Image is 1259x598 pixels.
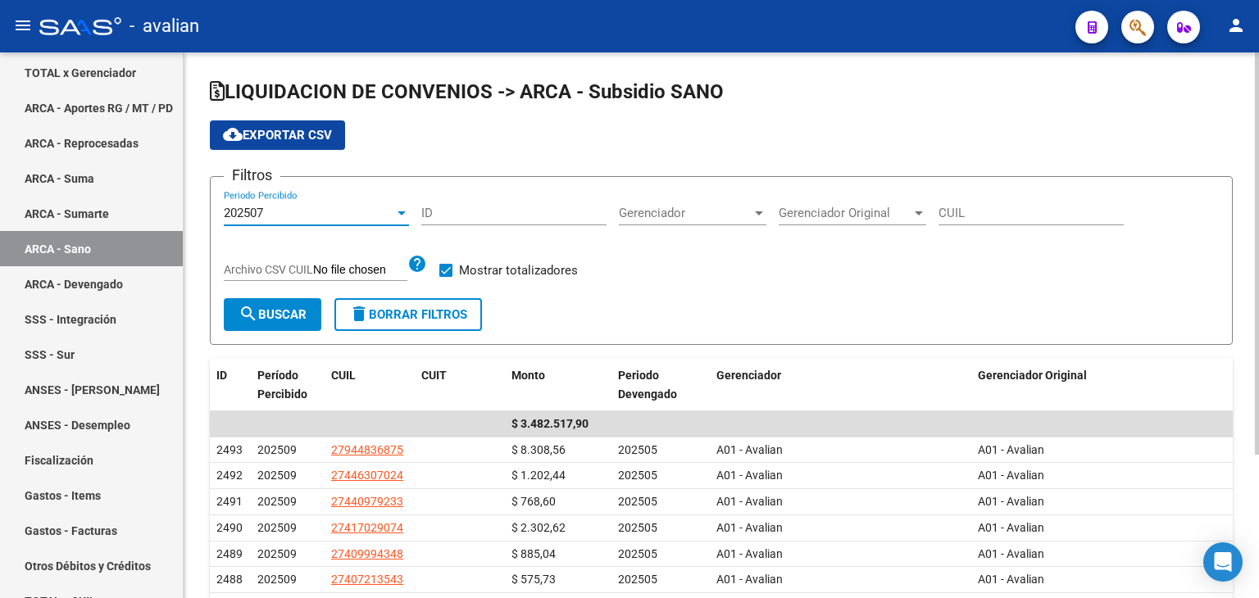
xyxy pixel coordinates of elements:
[511,495,556,508] span: $ 768,60
[511,417,589,430] span: $ 3.482.517,90
[511,521,566,534] span: $ 2.302,62
[716,521,783,534] span: A01 - Avalian
[331,469,403,482] span: 27446307024
[257,547,297,560] span: 202509
[331,521,403,534] span: 27417029074
[611,358,710,412] datatable-header-cell: Periodo Devengado
[334,298,482,331] button: Borrar Filtros
[1203,542,1243,582] div: Open Intercom Messenger
[978,521,1044,534] span: A01 - Avalian
[224,206,263,220] span: 202507
[251,358,325,412] datatable-header-cell: Período Percibido
[716,443,783,456] span: A01 - Avalian
[618,521,657,534] span: 202505
[325,358,415,412] datatable-header-cell: CUIL
[223,128,332,143] span: Exportar CSV
[257,469,297,482] span: 202509
[511,443,566,456] span: $ 8.308,56
[978,469,1044,482] span: A01 - Avalian
[971,358,1233,412] datatable-header-cell: Gerenciador Original
[216,469,243,482] span: 2492
[224,164,280,187] h3: Filtros
[331,573,403,586] span: 27407213543
[216,521,243,534] span: 2490
[716,469,783,482] span: A01 - Avalian
[216,443,243,456] span: 2493
[257,495,297,508] span: 202509
[710,358,971,412] datatable-header-cell: Gerenciador
[210,358,251,412] datatable-header-cell: ID
[618,547,657,560] span: 202505
[331,443,403,456] span: 27944836875
[978,369,1087,382] span: Gerenciador Original
[511,469,566,482] span: $ 1.202,44
[407,254,427,274] mat-icon: help
[239,307,307,322] span: Buscar
[216,495,243,508] span: 2491
[257,521,297,534] span: 202509
[257,443,297,456] span: 202509
[978,573,1044,586] span: A01 - Avalian
[216,573,243,586] span: 2488
[716,547,783,560] span: A01 - Avalian
[257,369,307,401] span: Período Percibido
[511,573,556,586] span: $ 575,73
[223,125,243,144] mat-icon: cloud_download
[421,369,447,382] span: CUIT
[978,443,1044,456] span: A01 - Avalian
[618,469,657,482] span: 202505
[511,369,545,382] span: Monto
[331,547,403,560] span: 27409994348
[1226,16,1246,35] mat-icon: person
[618,573,657,586] span: 202505
[618,369,677,401] span: Periodo Devengado
[239,304,258,324] mat-icon: search
[415,358,505,412] datatable-header-cell: CUIT
[349,304,369,324] mat-icon: delete
[716,573,783,586] span: A01 - Avalian
[505,358,611,412] datatable-header-cell: Monto
[210,80,724,103] span: LIQUIDACION DE CONVENIOS -> ARCA - Subsidio SANO
[313,263,407,278] input: Archivo CSV CUIL
[224,263,313,276] span: Archivo CSV CUIL
[210,120,345,150] button: Exportar CSV
[331,495,403,508] span: 27440979233
[618,495,657,508] span: 202505
[130,8,199,44] span: - avalian
[216,547,243,560] span: 2489
[331,369,356,382] span: CUIL
[716,495,783,508] span: A01 - Avalian
[619,206,752,220] span: Gerenciador
[978,495,1044,508] span: A01 - Avalian
[257,573,297,586] span: 202509
[224,298,321,331] button: Buscar
[618,443,657,456] span: 202505
[716,369,781,382] span: Gerenciador
[978,547,1044,560] span: A01 - Avalian
[779,206,911,220] span: Gerenciador Original
[511,547,556,560] span: $ 885,04
[349,307,467,322] span: Borrar Filtros
[459,260,578,280] span: Mostrar totalizadores
[13,16,33,35] mat-icon: menu
[216,369,227,382] span: ID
